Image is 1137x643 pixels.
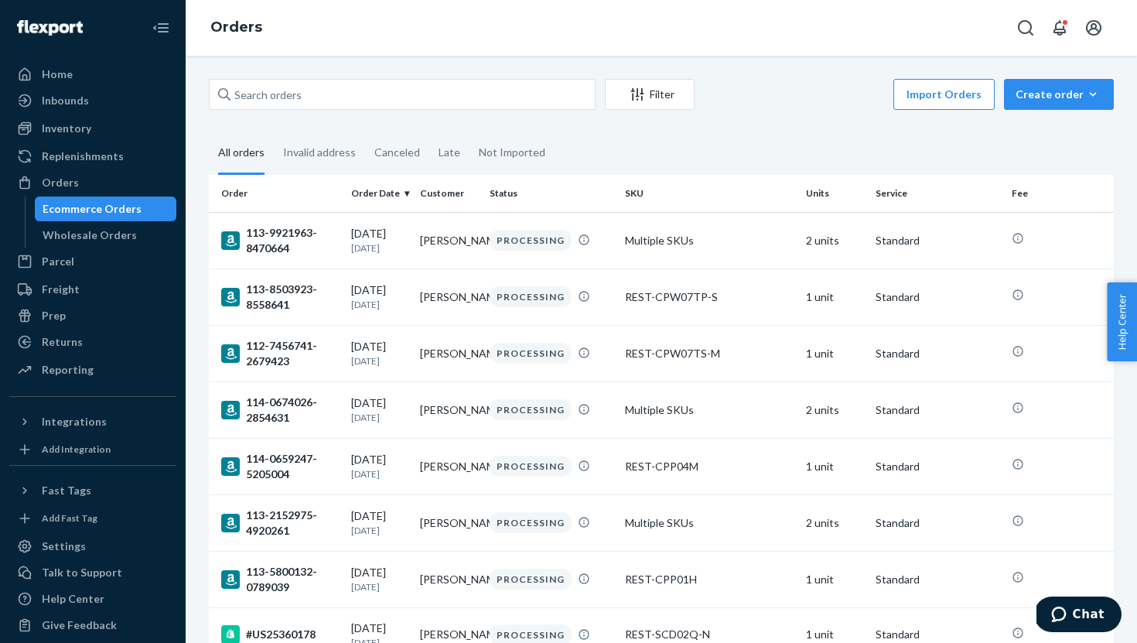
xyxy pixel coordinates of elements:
[414,268,483,325] td: [PERSON_NAME]
[351,395,408,424] div: [DATE]
[221,564,339,595] div: 113-5800132-0789039
[869,175,1006,212] th: Service
[1107,282,1137,361] button: Help Center
[414,325,483,381] td: [PERSON_NAME]
[42,443,111,456] div: Add Integration
[9,613,176,638] button: Give Feedback
[876,459,999,474] p: Standard
[490,512,572,533] div: PROCESSING
[1006,175,1114,212] th: Fee
[9,509,176,528] a: Add Fast Tag
[876,346,999,361] p: Standard
[479,132,545,173] div: Not Imported
[619,175,800,212] th: SKU
[42,121,91,136] div: Inventory
[490,230,572,251] div: PROCESSING
[145,12,176,43] button: Close Navigation
[209,175,345,212] th: Order
[9,587,176,611] a: Help Center
[9,277,176,302] a: Freight
[9,440,176,459] a: Add Integration
[9,409,176,434] button: Integrations
[209,79,596,110] input: Search orders
[42,591,104,607] div: Help Center
[1010,12,1041,43] button: Open Search Box
[42,617,117,633] div: Give Feedback
[351,580,408,593] p: [DATE]
[351,467,408,481] p: [DATE]
[345,175,415,212] th: Order Date
[42,414,107,429] div: Integrations
[876,572,999,587] p: Standard
[800,438,869,494] td: 1 unit
[17,20,83,36] img: Flexport logo
[42,308,66,323] div: Prep
[42,565,122,580] div: Talk to Support
[414,438,483,494] td: [PERSON_NAME]
[9,144,176,169] a: Replenishments
[1016,87,1102,102] div: Create order
[414,212,483,268] td: [PERSON_NAME]
[490,456,572,477] div: PROCESSING
[35,223,177,248] a: Wholesale Orders
[1044,12,1075,43] button: Open notifications
[439,132,460,173] div: Late
[800,268,869,325] td: 1 unit
[490,399,572,420] div: PROCESSING
[351,411,408,424] p: [DATE]
[625,289,794,305] div: REST-CPW07TP-S
[414,381,483,438] td: [PERSON_NAME]
[351,508,408,537] div: [DATE]
[9,116,176,141] a: Inventory
[351,226,408,255] div: [DATE]
[800,212,869,268] td: 2 units
[283,132,356,173] div: Invalid address
[42,149,124,164] div: Replenishments
[221,282,339,313] div: 113-8503923-8558641
[420,186,477,200] div: Customer
[414,551,483,607] td: [PERSON_NAME]
[619,212,800,268] td: Multiple SKUs
[42,282,80,297] div: Freight
[490,343,572,364] div: PROCESSING
[43,201,142,217] div: Ecommerce Orders
[9,330,176,354] a: Returns
[42,93,89,108] div: Inbounds
[625,459,794,474] div: REST-CPP04M
[374,132,420,173] div: Canceled
[893,79,995,110] button: Import Orders
[351,339,408,368] div: [DATE]
[351,282,408,311] div: [DATE]
[9,88,176,113] a: Inbounds
[876,515,999,531] p: Standard
[800,175,869,212] th: Units
[800,494,869,551] td: 2 units
[221,338,339,369] div: 112-7456741-2679423
[876,289,999,305] p: Standard
[9,303,176,328] a: Prep
[606,87,694,102] div: Filter
[9,478,176,503] button: Fast Tags
[625,627,794,642] div: REST-SCD02Q-N
[619,381,800,438] td: Multiple SKUs
[800,551,869,607] td: 1 unit
[1036,597,1122,635] iframe: Opens a widget where you can chat to one of our agents
[42,483,91,498] div: Fast Tags
[9,170,176,195] a: Orders
[198,5,275,50] ol: breadcrumbs
[210,19,262,36] a: Orders
[9,560,176,585] button: Talk to Support
[42,539,86,554] div: Settings
[9,249,176,274] a: Parcel
[876,402,999,418] p: Standard
[414,494,483,551] td: [PERSON_NAME]
[876,233,999,248] p: Standard
[42,362,94,378] div: Reporting
[42,254,74,269] div: Parcel
[351,298,408,311] p: [DATE]
[800,381,869,438] td: 2 units
[876,627,999,642] p: Standard
[483,175,620,212] th: Status
[351,452,408,481] div: [DATE]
